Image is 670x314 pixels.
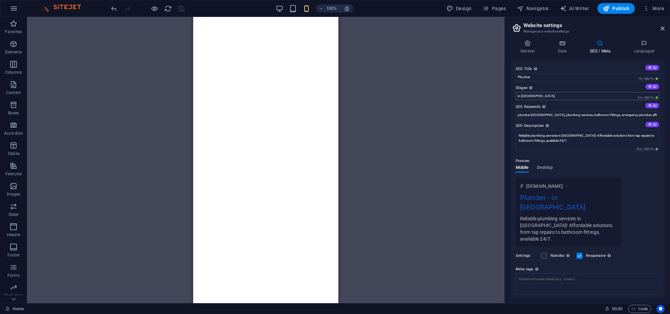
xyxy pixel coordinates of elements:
label: Noindex [550,252,572,260]
label: Slogan [516,84,659,92]
span: 703 / 990 Px [635,147,659,152]
a: Click to cancel selection. Double-click to open Pages [5,305,24,313]
p: Header [7,232,20,238]
p: Elements [5,49,22,55]
label: SEO Title [516,65,659,73]
p: Accordion [4,131,23,136]
h4: SEO / Meta [579,40,623,54]
label: Settings [516,252,538,260]
span: More [643,5,664,12]
button: SEO Description [645,122,659,127]
p: Forms [7,273,20,278]
button: More [640,3,667,14]
p: Boxes [8,110,19,116]
button: Slogan [645,84,659,89]
p: Favorites [5,29,22,35]
p: Preview [516,157,529,165]
span: AI Writer [560,5,589,12]
span: Design [446,5,472,12]
span: 94 / 580 Px [637,95,659,100]
h6: 100% [326,4,337,13]
button: SEO Keywords [645,103,659,108]
button: Code [628,305,651,313]
h4: Data [547,40,579,54]
button: Navigator [514,3,552,14]
span: Pages [482,5,506,12]
label: Meta tags [516,265,659,273]
h3: Manage your website settings [523,28,651,35]
span: [DOMAIN_NAME] [526,183,563,189]
button: Pages [480,3,509,14]
div: Plumber - in [GEOGRAPHIC_DATA] [520,193,617,215]
button: Publish [597,3,635,14]
i: On resize automatically adjust zoom level to fit chosen device. [344,5,350,12]
p: Columns [5,70,22,75]
button: undo [110,4,118,13]
button: SEO Title [645,65,659,70]
span: 75 / 580 Px [637,76,659,81]
h6: Session time [605,305,623,313]
span: Desktop [537,163,553,173]
span: : [617,306,618,311]
label: SEO Keywords [516,103,659,111]
span: Publish [603,5,629,12]
button: Usercentrics [656,305,665,313]
label: Responsive [586,252,613,260]
span: Mobile [516,163,529,173]
input: Slogan... [516,92,659,100]
button: reload [164,4,172,13]
h4: Languages [623,40,665,54]
p: Slider [8,212,19,217]
p: Content [6,90,21,95]
span: Navigator [517,5,549,12]
span: Code [631,305,648,313]
div: Design (Ctrl+Alt+Y) [444,3,474,14]
img: blob-ed4bd4d-Gym-oVJ4aFMbKT5F4rKxXA-jiCzIISUKIM-maCCnd2UQg.png [520,184,524,188]
button: 100% [316,4,340,13]
button: Design [444,3,474,14]
p: Images [7,192,21,197]
span: 00 00 [612,305,622,313]
div: Reliable plumbing services in [GEOGRAPHIC_DATA]! Affordable solutions from tap repairs to bathroo... [520,215,617,242]
p: Features [5,171,22,177]
div: Preview [516,165,553,178]
i: Undo: Change HTML (Ctrl+Z) [110,5,118,13]
label: Google Analytics ID [516,298,659,306]
i: Reload page [164,5,172,13]
h2: Website settings [523,22,665,28]
p: Footer [7,252,20,258]
p: Marketing [4,293,23,298]
button: AI Writer [557,3,592,14]
img: Editor Logo [39,4,89,13]
label: SEO Description [516,122,659,130]
p: Tables [7,151,20,156]
h4: General [510,40,547,54]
